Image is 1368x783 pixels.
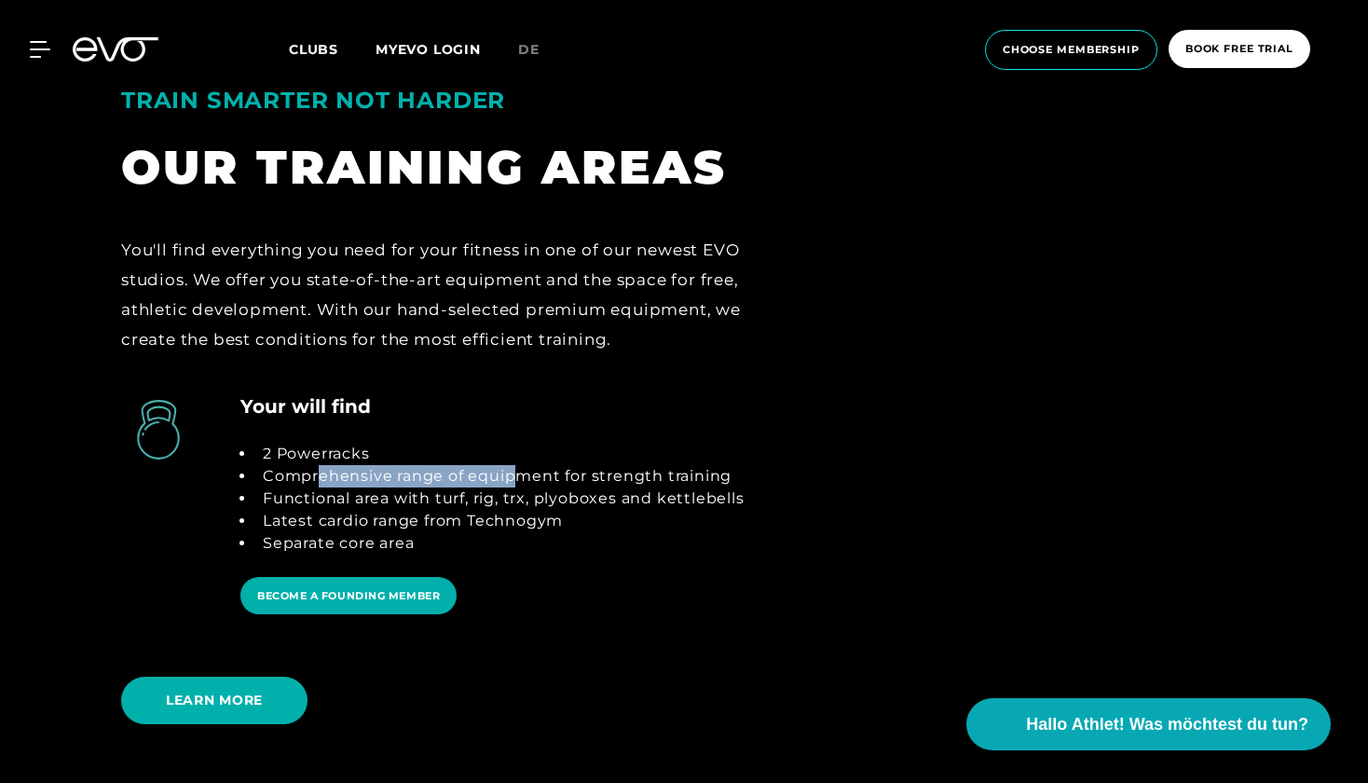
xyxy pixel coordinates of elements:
span: LEARN MORE [166,691,263,710]
span: Clubs [289,41,338,58]
span: book free trial [1185,41,1293,57]
div: OUR TRAINING AREAS [121,137,762,198]
a: de [518,39,562,61]
span: Hallo Athlet! Was möchtest du tun? [1026,712,1308,737]
li: Functional area with turf, rig, trx, plyoboxes and kettlebells [255,488,745,510]
div: TRAIN SMARTER NOT HARDER [121,78,762,122]
h4: Your will find [240,392,371,420]
a: MYEVO LOGIN [376,41,481,58]
span: BECOME A FOUNDING MEMBER [257,588,440,604]
li: Latest cardio range from Technogym [255,510,745,532]
a: choose membership [979,30,1163,70]
a: LEARN MORE [121,663,315,738]
button: Hallo Athlet! Was möchtest du tun? [966,698,1331,750]
span: choose membership [1003,42,1140,58]
li: Separate core area [255,532,745,555]
span: de [518,41,540,58]
a: Clubs [289,40,376,58]
a: BECOME A FOUNDING MEMBER [240,577,457,615]
a: book free trial [1163,30,1316,70]
li: Comprehensive range of equipment for strength training [255,465,745,488]
li: 2 Powerracks [255,443,745,465]
div: You'll find everything you need for your fitness in one of our newest EVO studios. We offer you s... [121,235,762,355]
